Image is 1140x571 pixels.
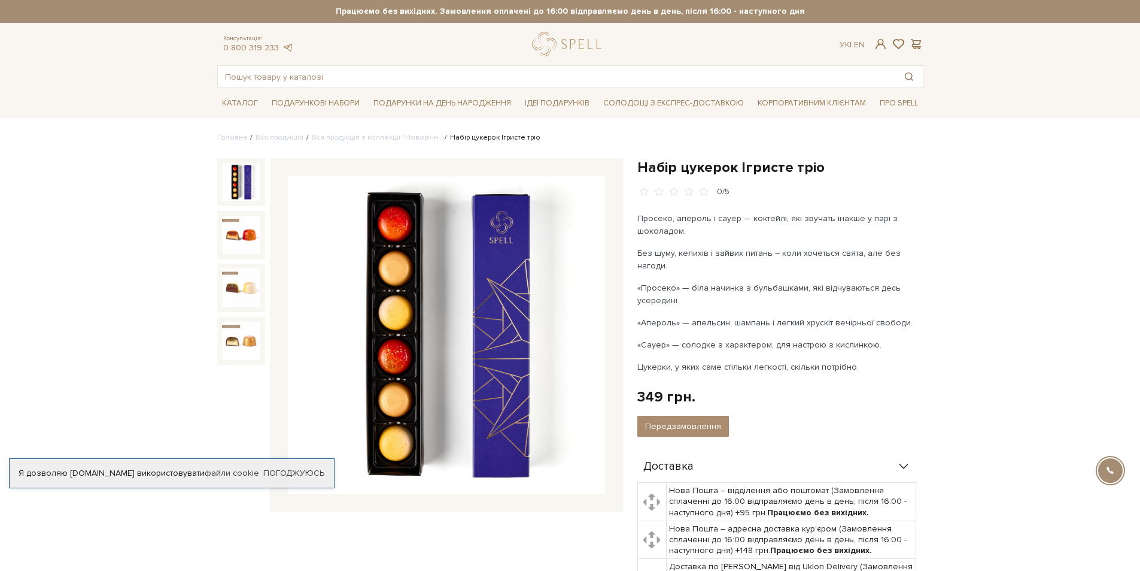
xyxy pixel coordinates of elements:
[637,388,695,406] div: 349 грн.
[637,339,918,351] p: «Сауер» — солодке з характером, для настрою з кислинкою.
[637,316,918,329] p: «Апероль» — апельсин, шампань і легкий хрускіт вечірньої свободи.
[263,468,324,479] a: Погоджуюсь
[217,94,263,113] a: Каталог
[217,6,923,17] strong: Працюємо без вихідних. Замовлення оплачені до 16:00 відправляємо день в день, після 16:00 - насту...
[637,282,918,307] p: «Просеко» — біла начинка з бульбашками, які відчуваються десь усередині.
[532,32,607,56] a: logo
[223,35,294,43] span: Консультація:
[854,40,865,50] a: En
[205,468,259,478] a: файли cookie
[717,186,729,198] div: 0/5
[637,212,918,237] p: Просеко, апероль і сауер — коктейлі, які звучать інакше у парі з шоколадом.
[218,66,895,87] input: Пошук товару у каталозі
[667,483,916,521] td: Нова Пошта – відділення або поштомат (Замовлення сплаченні до 16:00 відправляємо день в день, піс...
[753,94,871,113] a: Корпоративним клієнтам
[667,521,916,559] td: Нова Пошта – адресна доставка кур'єром (Замовлення сплаченні до 16:00 відправляємо день в день, п...
[598,93,749,113] a: Солодощі з експрес-доставкою
[850,40,852,50] span: |
[442,132,540,143] li: Набір цукерок Ігристе тріо
[223,43,279,53] a: 0 800 319 233
[10,468,334,479] div: Я дозволяю [DOMAIN_NAME] використовувати
[222,216,260,254] img: Набір цукерок Ігристе тріо
[222,268,260,307] img: Набір цукерок Ігристе тріо
[369,94,516,113] a: Подарунки на День народження
[312,133,442,142] a: Вся продукція з коллекції "Новорічн..
[222,322,260,360] img: Набір цукерок Ігристе тріо
[770,545,872,555] b: Працюємо без вихідних.
[282,43,294,53] a: telegram
[637,361,918,373] p: Цукерки, у яких саме стільки легкості, скільки потрібно.
[256,133,303,142] a: Вся продукція
[637,158,923,177] h1: Набір цукерок Ігристе тріо
[520,94,594,113] a: Ідеї подарунків
[288,176,605,494] img: Набір цукерок Ігристе тріо
[875,94,923,113] a: Про Spell
[637,416,729,437] button: Передзамовлення
[217,133,247,142] a: Головна
[637,247,918,272] p: Без шуму, келихів і зайвих питань – коли хочеться свята, але без нагоди.
[267,94,364,113] a: Подарункові набори
[840,40,865,50] div: Ук
[895,66,923,87] button: Пошук товару у каталозі
[222,163,260,201] img: Набір цукерок Ігристе тріо
[643,461,694,472] span: Доставка
[767,507,869,518] b: Працюємо без вихідних.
